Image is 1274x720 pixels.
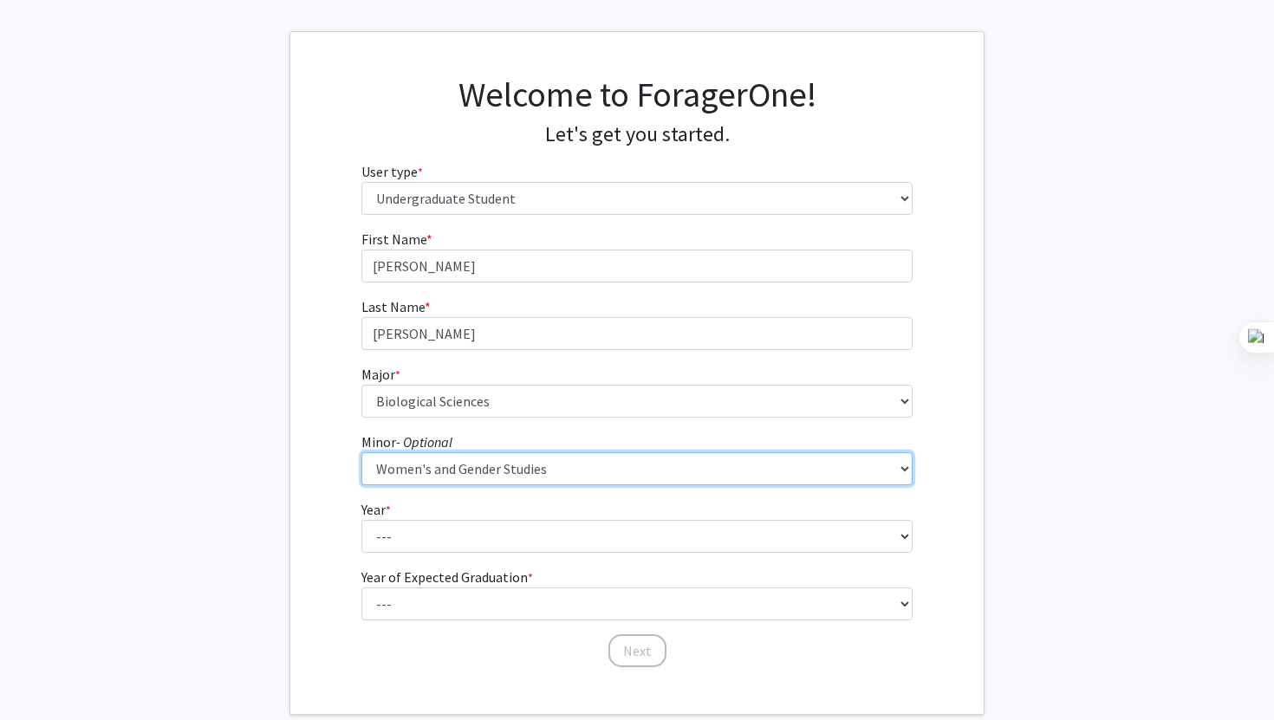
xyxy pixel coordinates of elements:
label: Year [361,499,391,520]
i: - Optional [396,433,452,451]
label: Year of Expected Graduation [361,567,533,587]
span: Last Name [361,298,425,315]
button: Next [608,634,666,667]
iframe: Chat [13,642,74,707]
h1: Welcome to ForagerOne! [361,74,913,115]
label: Minor [361,431,452,452]
h4: Let's get you started. [361,122,913,147]
label: User type [361,161,423,182]
span: First Name [361,230,426,248]
label: Major [361,364,400,385]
